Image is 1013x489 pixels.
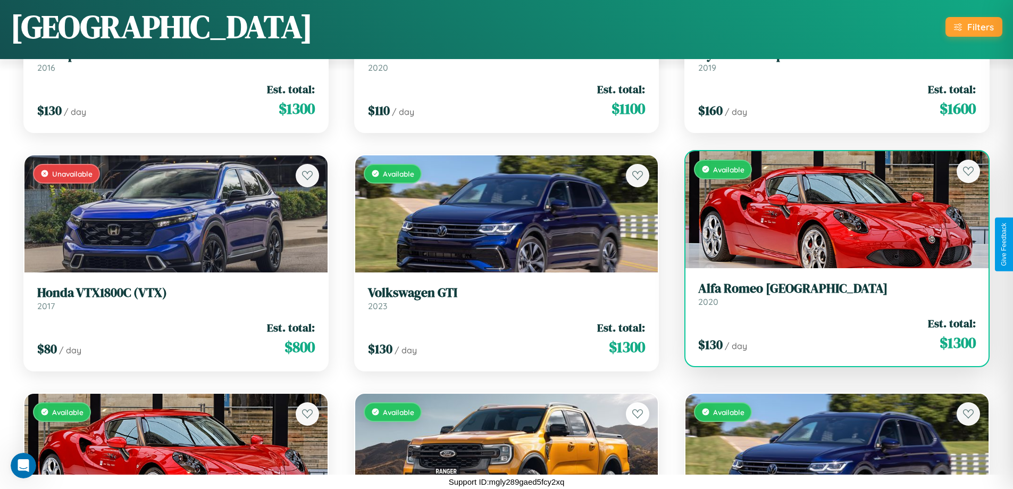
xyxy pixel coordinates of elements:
[37,340,57,358] span: $ 80
[37,301,55,311] span: 2017
[37,285,315,301] h3: Honda VTX1800C (VTX)
[698,336,723,353] span: $ 130
[597,320,645,335] span: Est. total:
[698,281,976,307] a: Alfa Romeo [GEOGRAPHIC_DATA]2020
[267,81,315,97] span: Est. total:
[37,47,315,73] a: Fiat Spider 20002016
[713,165,744,174] span: Available
[612,98,645,119] span: $ 1100
[967,21,994,32] div: Filters
[725,341,747,351] span: / day
[368,62,388,73] span: 2020
[11,453,36,478] iframe: Intercom live chat
[383,169,414,178] span: Available
[698,62,716,73] span: 2019
[368,285,646,311] a: Volkswagen GTI2023
[52,169,93,178] span: Unavailable
[928,316,976,331] span: Est. total:
[725,106,747,117] span: / day
[1000,223,1008,266] div: Give Feedback
[37,102,62,119] span: $ 130
[609,336,645,358] span: $ 1300
[395,345,417,355] span: / day
[713,408,744,417] span: Available
[698,102,723,119] span: $ 160
[279,98,315,119] span: $ 1300
[597,81,645,97] span: Est. total:
[368,102,390,119] span: $ 110
[698,296,718,307] span: 2020
[940,332,976,353] span: $ 1300
[368,285,646,301] h3: Volkswagen GTI
[383,408,414,417] span: Available
[928,81,976,97] span: Est. total:
[940,98,976,119] span: $ 1600
[37,62,55,73] span: 2016
[368,47,646,73] a: Mercedes 5002020
[284,336,315,358] span: $ 800
[449,475,565,489] p: Support ID: mgly289gaed5fcy2xq
[392,106,414,117] span: / day
[59,345,81,355] span: / day
[698,47,976,73] a: Hyundai Scoupe2019
[37,285,315,311] a: Honda VTX1800C (VTX)2017
[11,5,313,48] h1: [GEOGRAPHIC_DATA]
[368,301,387,311] span: 2023
[52,408,83,417] span: Available
[698,281,976,296] h3: Alfa Romeo [GEOGRAPHIC_DATA]
[267,320,315,335] span: Est. total:
[368,340,392,358] span: $ 130
[945,17,1002,37] button: Filters
[64,106,86,117] span: / day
